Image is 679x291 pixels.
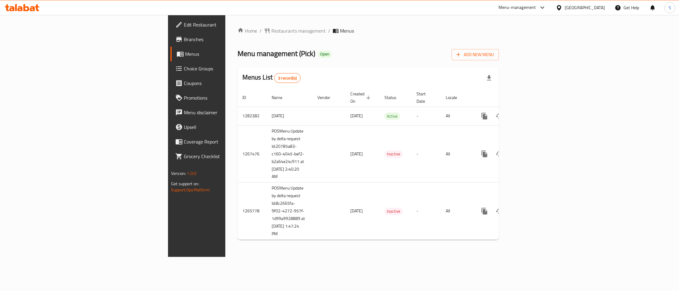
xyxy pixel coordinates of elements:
[477,109,492,123] button: more
[317,94,338,101] span: Vendor
[184,123,277,131] span: Upsell
[170,32,281,47] a: Branches
[187,169,196,177] span: 1.0.0
[441,125,472,183] td: All
[242,73,301,83] h2: Menus List
[267,183,313,240] td: POSMenu Update by delta request Id:8c2665fa-9f02-4272-957f-1d99a9928889 at [DATE] 1:47:24 PM
[477,204,492,218] button: more
[184,80,277,87] span: Coupons
[242,94,254,101] span: ID
[274,75,300,81] span: 3 record(s)
[384,151,403,158] span: Inactive
[184,138,277,145] span: Coverage Report
[171,169,186,177] span: Version:
[170,120,281,134] a: Upsell
[472,88,541,107] th: Actions
[350,150,363,158] span: [DATE]
[384,113,400,120] span: Active
[264,27,326,34] a: Restaurants management
[170,17,281,32] a: Edit Restaurant
[184,153,277,160] span: Grocery Checklist
[267,107,313,125] td: [DATE]
[328,27,330,34] li: /
[184,21,277,28] span: Edit Restaurant
[238,27,499,34] nav: breadcrumb
[441,183,472,240] td: All
[477,147,492,161] button: more
[184,65,277,72] span: Choice Groups
[669,4,671,11] span: S
[340,27,354,34] span: Menus
[184,36,277,43] span: Branches
[416,90,434,105] span: Start Date
[171,180,199,188] span: Get support on:
[384,208,403,215] span: Inactive
[565,4,605,11] div: [GEOGRAPHIC_DATA]
[238,47,315,60] span: Menu management ( Pick )
[238,88,541,240] table: enhanced table
[272,94,290,101] span: Name
[350,90,372,105] span: Created On
[441,107,472,125] td: All
[170,90,281,105] a: Promotions
[267,125,313,183] td: POSMenu Update by delta request Id:20785a83-c160-4045-bef2-b2a64e24c911 at [DATE] 2:40:20 AM
[271,27,326,34] span: Restaurants management
[412,125,441,183] td: -
[170,149,281,164] a: Grocery Checklist
[350,112,363,120] span: [DATE]
[384,94,404,101] span: Status
[274,73,301,83] div: Total records count
[171,186,210,194] a: Support.OpsPlatform
[170,47,281,61] a: Menus
[446,94,465,101] span: Locale
[185,50,277,58] span: Menus
[170,134,281,149] a: Coverage Report
[170,105,281,120] a: Menu disclaimer
[492,147,506,161] button: Change Status
[412,107,441,125] td: -
[170,76,281,90] a: Coupons
[492,109,506,123] button: Change Status
[482,71,496,85] div: Export file
[184,94,277,101] span: Promotions
[499,4,536,11] div: Menu-management
[452,49,499,60] button: Add New Menu
[170,61,281,76] a: Choice Groups
[492,204,506,218] button: Change Status
[318,51,332,58] div: Open
[184,109,277,116] span: Menu disclaimer
[350,207,363,215] span: [DATE]
[412,183,441,240] td: -
[318,51,332,57] span: Open
[456,51,494,59] span: Add New Menu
